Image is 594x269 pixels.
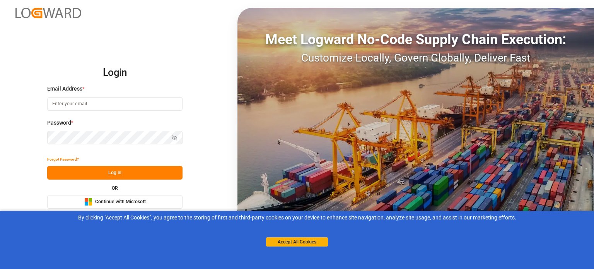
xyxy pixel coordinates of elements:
[237,29,594,50] div: Meet Logward No-Code Supply Chain Execution:
[15,8,81,18] img: Logward_new_orange.png
[95,199,146,206] span: Continue with Microsoft
[47,60,183,85] h2: Login
[47,119,71,127] span: Password
[47,152,79,166] button: Forgot Password?
[5,214,589,222] div: By clicking "Accept All Cookies”, you agree to the storing of first and third-party cookies on yo...
[47,97,183,111] input: Enter your email
[47,85,82,93] span: Email Address
[47,166,183,180] button: Log In
[112,186,118,190] small: OR
[237,50,594,66] div: Customize Locally, Govern Globally, Deliver Fast
[47,195,183,209] button: Continue with Microsoft
[266,237,328,247] button: Accept All Cookies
